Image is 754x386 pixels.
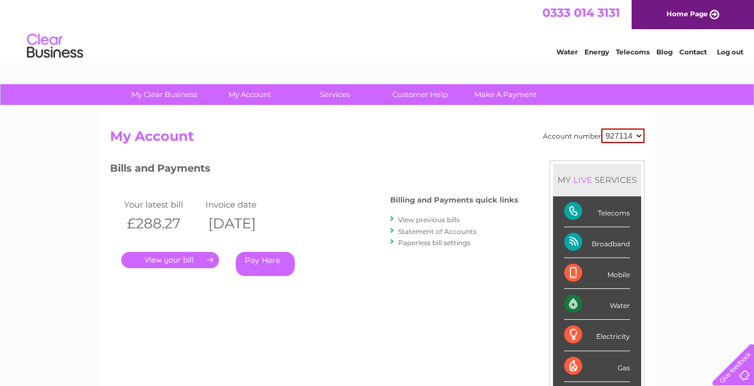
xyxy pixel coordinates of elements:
div: MY SERVICES [553,164,641,196]
th: £288.27 [121,212,203,235]
a: Pay Here [236,252,295,276]
a: Blog [656,48,673,56]
a: Energy [584,48,609,56]
div: Account number [543,128,645,143]
div: Mobile [564,258,630,289]
a: 0333 014 3131 [542,6,620,20]
a: Log out [717,48,743,56]
img: logo.png [26,29,84,63]
td: Invoice date [203,197,284,212]
div: Clear Business is a trading name of Verastar Limited (registered in [GEOGRAPHIC_DATA] No. 3667643... [112,6,643,54]
div: Gas [564,351,630,382]
a: Customer Help [374,84,467,105]
div: Broadband [564,227,630,258]
a: Statement of Accounts [398,227,477,236]
h3: Bills and Payments [110,160,518,180]
a: Contact [679,48,707,56]
div: LIVE [571,174,595,185]
a: View previous bills [398,215,460,224]
a: Services [289,84,381,105]
a: Make A Payment [459,84,552,105]
h4: Billing and Payments quick links [390,196,518,204]
a: . [121,252,219,268]
h2: My Account [110,128,645,150]
div: Electricity [564,320,630,351]
a: Paperless bill settings [398,238,470,247]
div: Water [564,289,630,320]
a: My Account [203,84,296,105]
a: Water [556,48,578,56]
td: Your latest bill [121,197,203,212]
a: Telecoms [616,48,650,56]
div: Telecoms [564,196,630,227]
th: [DATE] [203,212,284,235]
a: My Clear Business [118,84,211,105]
